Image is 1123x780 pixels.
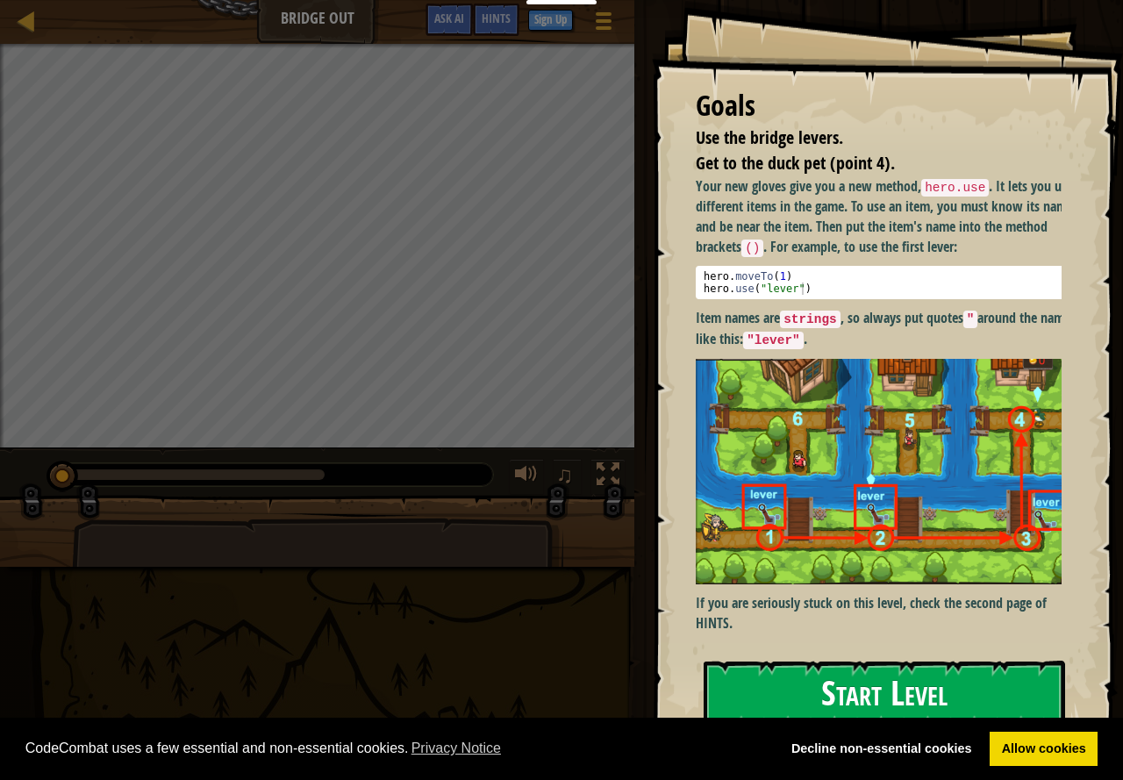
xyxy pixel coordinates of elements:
[696,359,1075,585] img: Screenshot 2022 10 06 at 14
[921,179,989,197] code: hero.use
[25,735,766,762] span: CodeCombat uses a few essential and non-essential cookies.
[696,151,895,175] span: Get to the duck pet (point 4).
[741,240,763,257] code: ()
[553,459,583,495] button: ♫
[528,10,573,31] button: Sign Up
[963,311,978,328] code: "
[590,459,626,495] button: Toggle fullscreen
[696,308,1074,348] strong: Item names are , so always put quotes around the name, like this: .
[556,462,574,488] span: ♫
[696,125,843,149] span: Use the bridge levers.
[990,732,1098,767] a: allow cookies
[509,459,544,495] button: Adjust volume
[779,732,984,767] a: deny cookies
[696,176,1075,258] p: Your new gloves give you a new method, . It lets you use different items in the game. To use an i...
[434,10,464,26] span: Ask AI
[704,661,1065,730] button: Start Level
[674,151,1057,176] li: Get to the duck pet (point 4).
[696,593,1075,633] p: If you are seriously stuck on this level, check the second page of HINTS.
[426,4,473,36] button: Ask AI
[780,311,840,328] code: strings
[482,10,511,26] span: Hints
[409,735,504,762] a: learn more about cookies
[582,4,626,45] button: Show game menu
[674,125,1057,151] li: Use the bridge levers.
[696,86,1062,126] div: Goals
[743,332,803,349] code: "lever"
